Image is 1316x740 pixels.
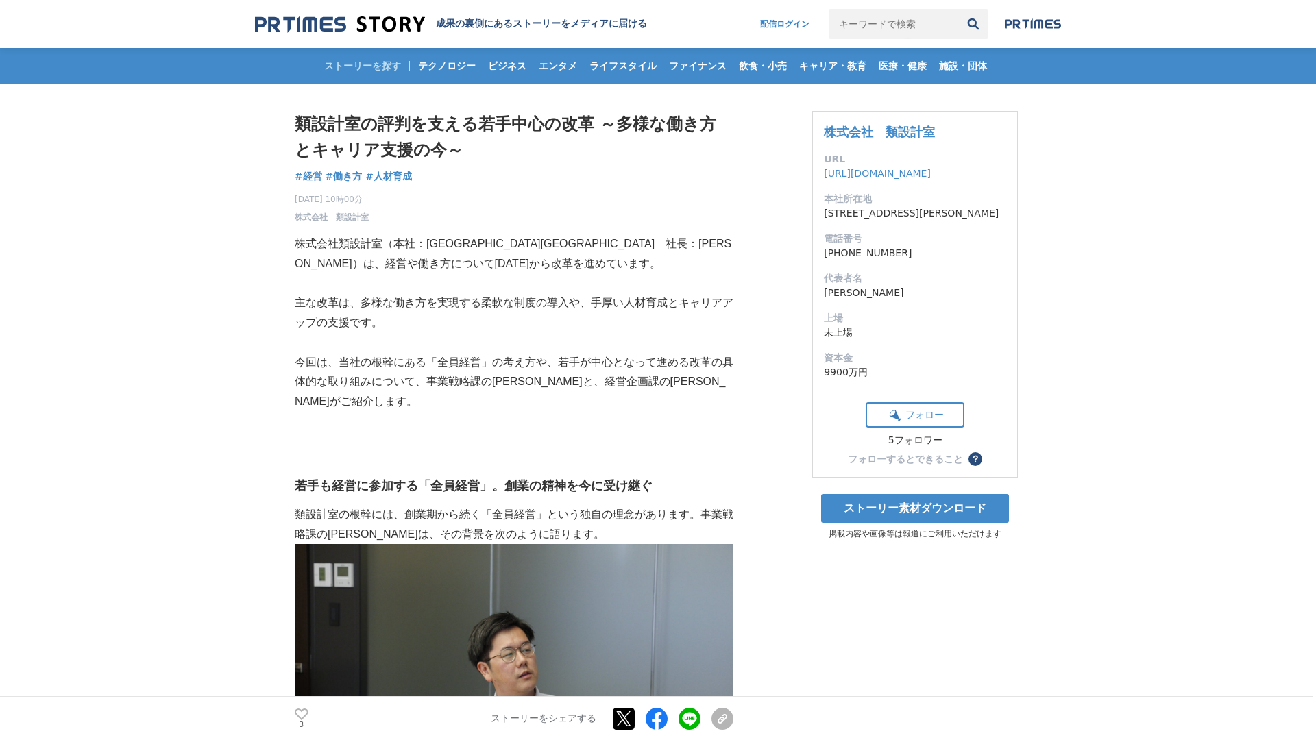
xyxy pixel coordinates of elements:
[794,60,872,72] span: キャリア・教育
[824,325,1006,340] dd: 未上場
[295,479,653,493] u: 若手も経営に参加する「全員経営」。創業の精神を今に受け継ぐ
[413,48,481,84] a: テクノロジー
[824,246,1006,260] dd: [PHONE_NUMBER]
[824,192,1006,206] dt: 本社所在地
[295,111,733,164] h1: 類設計室の評判を支える若手中心の改革 ～多様な働き方とキャリア支援の今～
[295,170,322,182] span: #経営
[295,353,733,412] p: 今回は、当社の根幹にある「全員経営」の考え方や、若手が中心となって進める改革の具体的な取り組みについて、事業戦略課の[PERSON_NAME]と、経営企画課の[PERSON_NAME]がご紹介します。
[295,234,733,274] p: 株式会社類設計室（本社：[GEOGRAPHIC_DATA][GEOGRAPHIC_DATA] 社長：[PERSON_NAME]）は、経営や働き方について[DATE]から改革を進めています。
[848,454,963,464] div: フォローするとできること
[824,286,1006,300] dd: [PERSON_NAME]
[533,48,583,84] a: エンタメ
[365,169,412,184] a: #人材育成
[491,713,596,725] p: ストーリーをシェアする
[733,60,792,72] span: 飲食・小売
[829,9,958,39] input: キーワードで検索
[824,365,1006,380] dd: 9900万円
[295,169,322,184] a: #経営
[824,152,1006,166] dt: URL
[295,193,369,206] span: [DATE] 10時00分
[255,15,425,34] img: 成果の裏側にあるストーリーをメディアに届ける
[873,60,932,72] span: 医療・健康
[824,125,935,139] a: 株式会社 類設計室
[733,48,792,84] a: 飲食・小売
[584,60,662,72] span: ライフスタイル
[824,351,1006,365] dt: 資本金
[663,48,732,84] a: ファイナンス
[866,434,964,447] div: 5フォロワー
[824,311,1006,325] dt: 上場
[255,15,647,34] a: 成果の裏側にあるストーリーをメディアに届ける 成果の裏側にあるストーリーをメディアに届ける
[533,60,583,72] span: エンタメ
[824,232,1006,246] dt: 電話番号
[663,60,732,72] span: ファイナンス
[326,170,363,182] span: #働き方
[934,60,992,72] span: 施設・団体
[794,48,872,84] a: キャリア・教育
[295,293,733,333] p: 主な改革は、多様な働き方を実現する柔軟な制度の導入や、手厚い人材育成とキャリアアップの支援です。
[971,454,980,464] span: ？
[746,9,823,39] a: 配信ログイン
[958,9,988,39] button: 検索
[295,211,369,223] a: 株式会社 類設計室
[295,721,308,728] p: 3
[1005,18,1061,29] img: prtimes
[873,48,932,84] a: 医療・健康
[326,169,363,184] a: #働き方
[821,494,1009,523] a: ストーリー素材ダウンロード
[824,271,1006,286] dt: 代表者名
[824,168,931,179] a: [URL][DOMAIN_NAME]
[584,48,662,84] a: ライフスタイル
[483,48,532,84] a: ビジネス
[483,60,532,72] span: ビジネス
[968,452,982,466] button: ？
[934,48,992,84] a: 施設・団体
[295,505,733,545] p: 類設計室の根幹には、創業期から続く「全員経営」という独自の理念があります。事業戦略課の[PERSON_NAME]は、その背景を次のように語ります。
[413,60,481,72] span: テクノロジー
[824,206,1006,221] dd: [STREET_ADDRESS][PERSON_NAME]
[866,402,964,428] button: フォロー
[365,170,412,182] span: #人材育成
[812,528,1018,540] p: 掲載内容や画像等は報道にご利用いただけます
[436,18,647,30] h2: 成果の裏側にあるストーリーをメディアに届ける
